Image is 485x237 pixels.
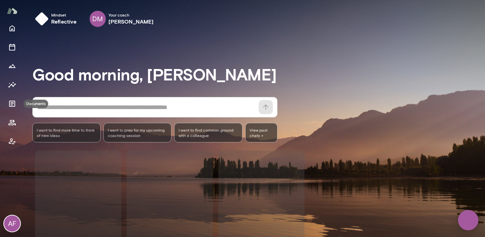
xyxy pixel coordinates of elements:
[179,127,238,138] span: I want to find common ground with a colleague
[5,22,19,35] button: Home
[51,18,77,26] h6: reflective
[32,65,485,83] h3: Good morning, [PERSON_NAME]
[5,135,19,148] button: Coach app
[108,12,154,18] span: Your coach
[174,123,243,142] div: I want to find common ground with a colleague
[108,18,154,26] h6: [PERSON_NAME]
[103,123,172,142] div: I want to prep for my upcoming coaching session
[108,127,167,138] span: I want to prep for my upcoming coaching session
[5,78,19,92] button: Insights
[90,11,106,27] div: DM
[85,8,159,30] div: DMYour coach[PERSON_NAME]
[5,40,19,54] button: Sessions
[5,97,19,110] button: Documents
[5,116,19,129] button: Members
[24,100,48,108] div: Documents
[37,127,96,138] span: I want to find more time to think of new ideas
[32,8,82,30] button: Mindsetreflective
[35,12,48,26] img: mindset
[51,12,77,18] span: Mindset
[7,4,18,17] img: Mento
[4,215,20,232] div: AF
[32,123,101,142] div: I want to find more time to think of new ideas
[245,123,278,142] span: View past chats ->
[5,59,19,73] button: Growth Plan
